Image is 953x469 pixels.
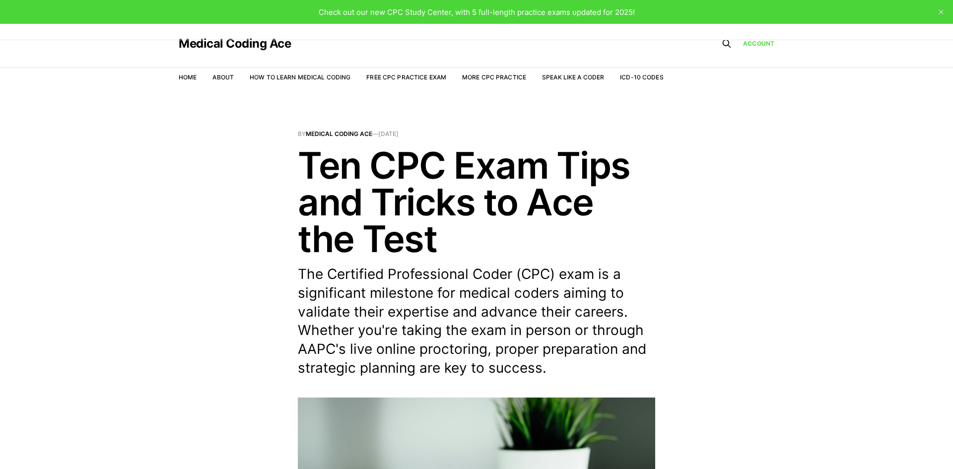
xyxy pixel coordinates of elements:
a: How to Learn Medical Coding [250,73,350,81]
a: Medical Coding Ace [179,38,291,50]
a: Medical Coding Ace [306,130,372,137]
span: By — [298,131,655,137]
span: Check out our new CPC Study Center, with 5 full-length practice exams updated for 2025! [319,7,635,17]
h1: Ten CPC Exam Tips and Tricks to Ace the Test [298,147,655,257]
a: About [212,73,234,81]
button: close [933,4,949,20]
p: The Certified Professional Coder (CPC) exam is a significant milestone for medical coders aiming ... [298,265,655,378]
time: [DATE] [378,130,399,137]
a: Speak Like a Coder [542,73,604,81]
a: More CPC Practice [462,73,526,81]
a: Free CPC Practice Exam [366,73,446,81]
a: Home [179,73,197,81]
a: ICD-10 Codes [620,73,663,81]
a: Account [743,39,774,48]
